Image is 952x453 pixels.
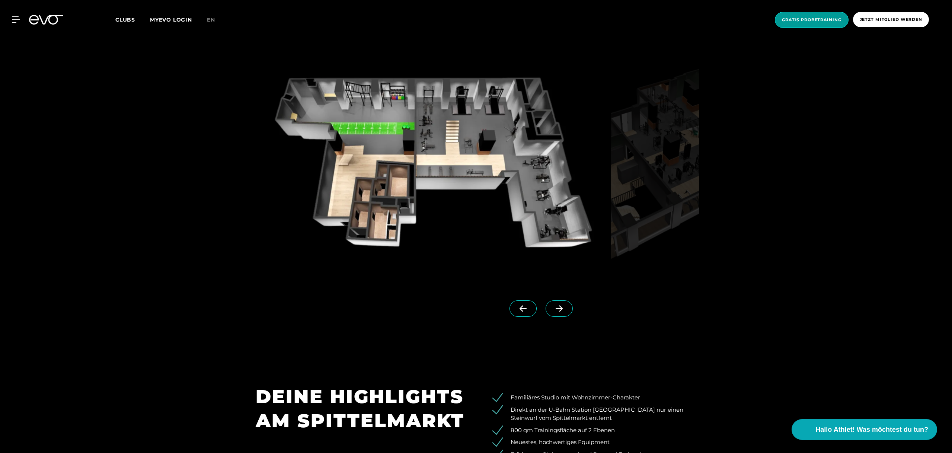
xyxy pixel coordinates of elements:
span: Hallo Athlet! Was möchtest du tun? [815,425,928,435]
a: MYEVO LOGIN [150,16,192,23]
img: evofitness [256,53,608,283]
li: Direkt an der U-Bahn Station [GEOGRAPHIC_DATA] nur einen Steinwurf vom Spittelmarkt entfernt [498,406,696,422]
h1: DEINE HIGHLIGHTS AM SPITTELMARKT [256,385,466,433]
span: Clubs [115,16,135,23]
span: Jetzt Mitglied werden [860,16,922,23]
a: Gratis Probetraining [773,12,851,28]
span: Gratis Probetraining [782,17,841,23]
span: en [207,16,215,23]
a: Clubs [115,16,150,23]
li: Familiäres Studio mit Wohnzimmer-Charakter [498,393,696,402]
li: 800 qm Trainingsfläche auf 2 Ebenen [498,426,696,435]
button: Hallo Athlet! Was möchtest du tun? [792,419,937,440]
a: en [207,16,224,24]
li: Neuestes, hochwertiges Equipment [498,438,696,447]
a: Jetzt Mitglied werden [851,12,931,28]
img: evofitness [611,53,699,283]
